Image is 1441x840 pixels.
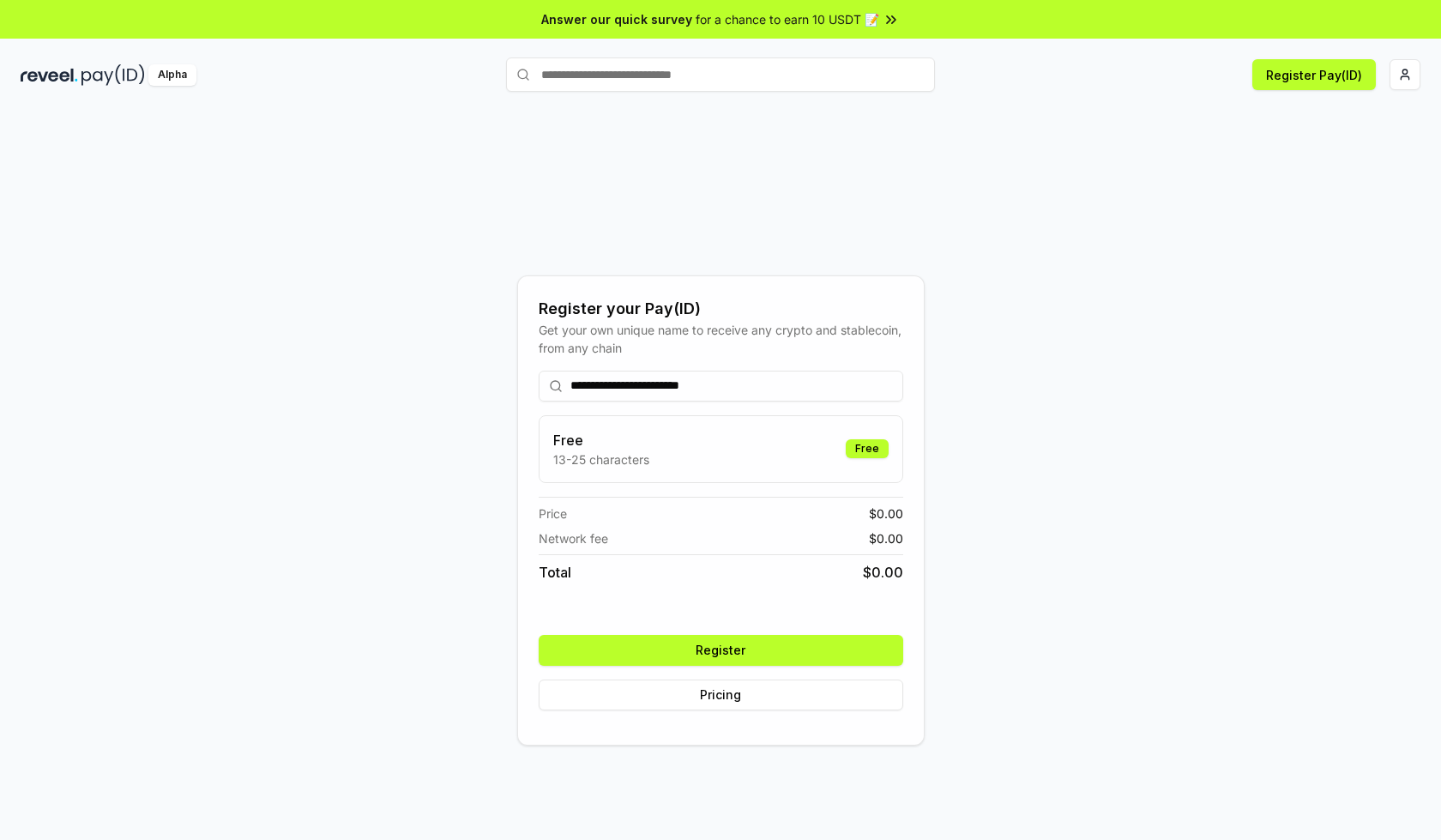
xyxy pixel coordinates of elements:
div: Get your own unique name to receive any crypto and stablecoin, from any chain [539,321,903,357]
span: for a chance to earn 10 USDT 📝 [696,10,879,28]
button: Pricing [539,680,903,710]
div: Alpha [148,64,196,86]
span: $ 0.00 [863,562,903,583]
span: Total [539,562,571,583]
span: $ 0.00 [869,505,903,523]
span: Network fee [539,529,608,547]
img: reveel_dark [21,64,78,86]
p: 13-25 characters [553,450,649,468]
div: Register your Pay(ID) [539,297,903,321]
span: Answer our quick survey [541,10,692,28]
div: Free [846,439,889,458]
span: Price [539,505,567,523]
button: Register Pay(ID) [1252,59,1376,90]
span: $ 0.00 [869,529,903,547]
button: Register [539,635,903,666]
img: pay_id [81,64,145,86]
h3: Free [553,430,649,450]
